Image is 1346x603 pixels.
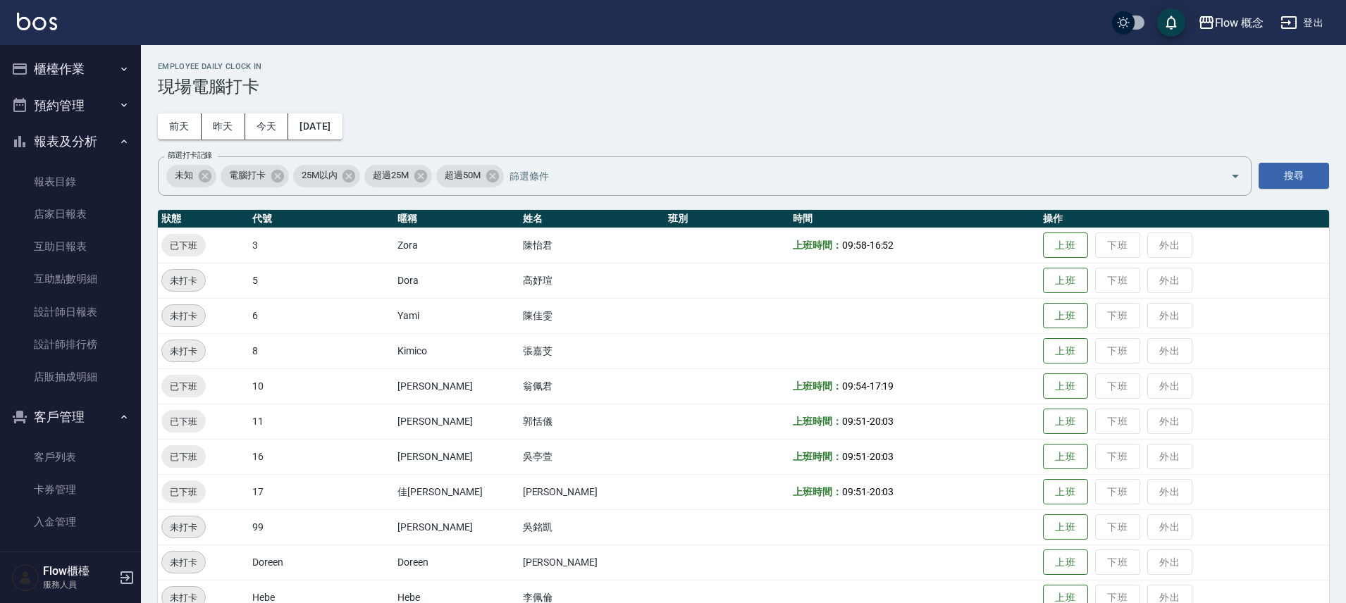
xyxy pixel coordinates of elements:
[394,404,519,439] td: [PERSON_NAME]
[1215,14,1264,32] div: Flow 概念
[249,545,394,580] td: Doreen
[789,368,1039,404] td: -
[161,485,206,499] span: 已下班
[6,230,135,263] a: 互助日報表
[161,379,206,394] span: 已下班
[519,509,665,545] td: 吳銘凱
[1043,268,1088,294] button: 上班
[11,564,39,592] img: Person
[162,309,205,323] span: 未打卡
[870,416,894,427] span: 20:03
[519,263,665,298] td: 高妤瑄
[842,451,867,462] span: 09:51
[6,545,135,581] button: 商品管理
[158,113,202,139] button: 前天
[394,298,519,333] td: Yami
[158,77,1329,97] h3: 現場電腦打卡
[1275,10,1329,36] button: 登出
[202,113,245,139] button: 昨天
[158,210,249,228] th: 狀態
[1043,409,1088,435] button: 上班
[1043,303,1088,329] button: 上班
[221,165,289,187] div: 電腦打卡
[1043,373,1088,399] button: 上班
[162,555,205,570] span: 未打卡
[842,380,867,392] span: 09:54
[665,210,789,228] th: 班別
[519,439,665,474] td: 吳亭萱
[789,474,1039,509] td: -
[1192,8,1270,37] button: Flow 概念
[519,210,665,228] th: 姓名
[1039,210,1329,228] th: 操作
[1043,232,1088,259] button: 上班
[394,333,519,368] td: Kimico
[394,545,519,580] td: Doreen
[6,361,135,393] a: 店販抽成明細
[6,441,135,473] a: 客戶列表
[6,87,135,124] button: 預約管理
[6,296,135,328] a: 設計師日報表
[249,228,394,263] td: 3
[394,210,519,228] th: 暱稱
[394,263,519,298] td: Dora
[842,416,867,427] span: 09:51
[6,51,135,87] button: 櫃檯作業
[364,165,432,187] div: 超過25M
[43,578,115,591] p: 服務人員
[519,474,665,509] td: [PERSON_NAME]
[6,328,135,361] a: 設計師排行榜
[870,486,894,497] span: 20:03
[519,368,665,404] td: 翁佩君
[6,123,135,160] button: 報表及分析
[293,168,346,182] span: 25M以內
[245,113,289,139] button: 今天
[1043,514,1088,540] button: 上班
[158,62,1329,71] h2: Employee Daily Clock In
[789,439,1039,474] td: -
[6,399,135,435] button: 客戶管理
[162,344,205,359] span: 未打卡
[394,474,519,509] td: 佳[PERSON_NAME]
[870,380,894,392] span: 17:19
[436,168,489,182] span: 超過50M
[249,474,394,509] td: 17
[1043,444,1088,470] button: 上班
[168,150,212,161] label: 篩選打卡記錄
[1259,163,1329,189] button: 搜尋
[506,163,1206,188] input: 篩選條件
[6,263,135,295] a: 互助點數明細
[394,509,519,545] td: [PERSON_NAME]
[1157,8,1185,37] button: save
[249,263,394,298] td: 5
[166,168,202,182] span: 未知
[789,210,1039,228] th: 時間
[789,228,1039,263] td: -
[161,238,206,253] span: 已下班
[293,165,361,187] div: 25M以內
[519,404,665,439] td: 郭恬儀
[162,520,205,535] span: 未打卡
[6,473,135,506] a: 卡券管理
[249,439,394,474] td: 16
[249,298,394,333] td: 6
[364,168,417,182] span: 超過25M
[221,168,274,182] span: 電腦打卡
[166,165,216,187] div: 未知
[1043,549,1088,576] button: 上班
[793,451,842,462] b: 上班時間：
[793,380,842,392] b: 上班時間：
[1224,165,1247,187] button: Open
[519,228,665,263] td: 陳怡君
[43,564,115,578] h5: Flow櫃檯
[842,240,867,251] span: 09:58
[161,414,206,429] span: 已下班
[1043,479,1088,505] button: 上班
[394,439,519,474] td: [PERSON_NAME]
[793,240,842,251] b: 上班時間：
[436,165,504,187] div: 超過50M
[793,486,842,497] b: 上班時間：
[789,404,1039,439] td: -
[162,273,205,288] span: 未打卡
[6,506,135,538] a: 入金管理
